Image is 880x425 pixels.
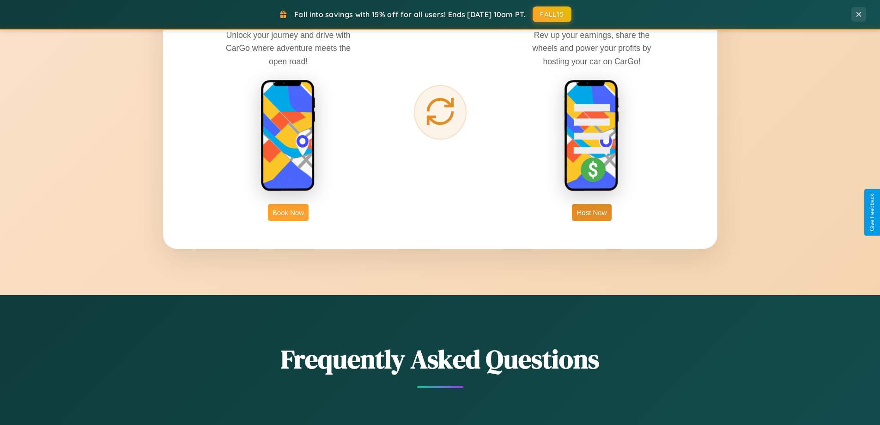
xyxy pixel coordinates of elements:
p: Rev up your earnings, share the wheels and power your profits by hosting your car on CarGo! [522,29,661,68]
button: FALL15 [533,6,571,22]
h2: Frequently Asked Questions [163,341,717,377]
span: Fall into savings with 15% off for all users! Ends [DATE] 10am PT. [294,10,526,19]
img: rent phone [261,80,316,192]
img: host phone [564,80,619,192]
button: Host Now [572,204,611,221]
div: Give Feedback [869,194,875,231]
p: Unlock your journey and drive with CarGo where adventure meets the open road! [219,29,358,68]
button: Book Now [268,204,309,221]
